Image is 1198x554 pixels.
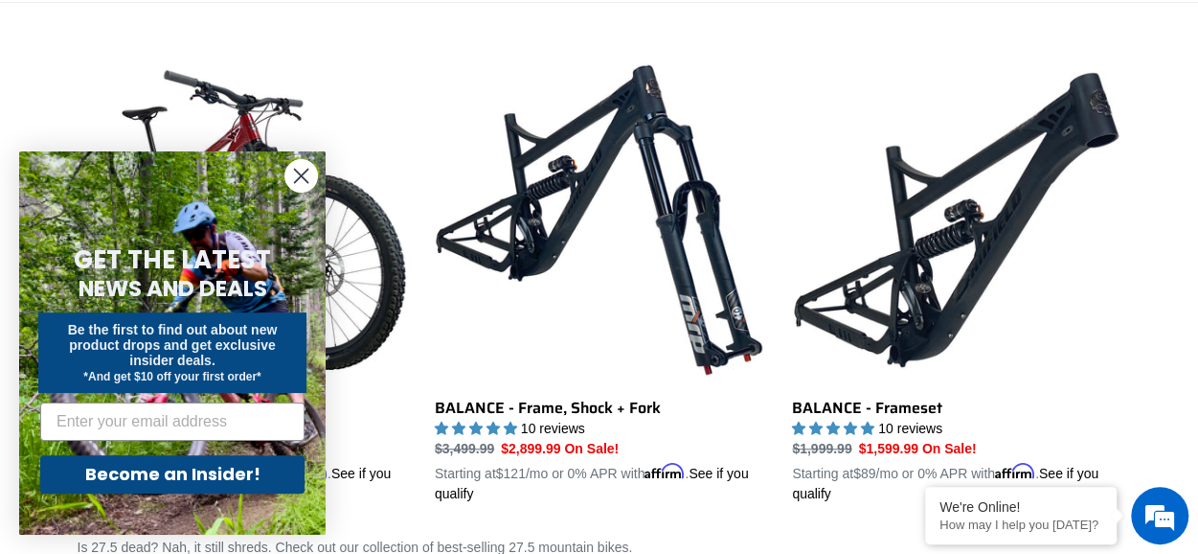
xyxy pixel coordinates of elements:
span: NEWS AND DEALS [79,273,267,304]
span: Be the first to find out about new product drops and get exclusive insider deals. [68,322,278,368]
button: Become an Insider! [40,455,305,494]
input: Enter your email address [40,403,305,441]
span: GET THE LATEST [74,242,271,277]
p: How may I help you today? [939,518,1102,532]
span: *And get $10 off your first order* [83,370,260,383]
div: We're Online! [939,499,1102,515]
button: Close dialog [284,159,318,193]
